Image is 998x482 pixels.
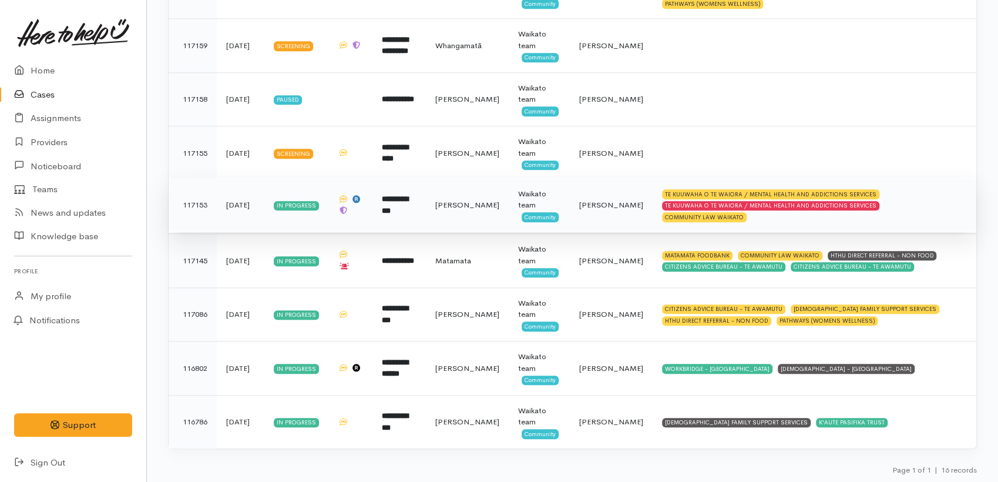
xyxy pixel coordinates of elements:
[274,418,319,427] div: In progress
[435,309,499,319] span: [PERSON_NAME]
[522,376,559,385] span: Community
[518,188,560,211] div: Waikato team
[435,200,499,210] span: [PERSON_NAME]
[217,342,264,396] td: [DATE]
[522,322,559,331] span: Community
[662,418,811,427] div: [DEMOGRAPHIC_DATA] FAMILY SUPPORT SERVICES
[518,405,560,428] div: Waikato team
[522,53,559,62] span: Community
[435,41,482,51] span: Whangamatā
[435,256,471,266] span: Matamata
[518,243,560,266] div: Waikato team
[274,310,319,320] div: In progress
[518,28,560,51] div: Waikato team
[217,287,264,342] td: [DATE]
[169,342,217,396] td: 116802
[274,149,313,158] div: Screening
[274,201,319,210] div: In progress
[169,178,217,232] td: 117153
[518,136,560,159] div: Waikato team
[522,268,559,277] span: Community
[518,82,560,105] div: Waikato team
[579,41,643,51] span: [PERSON_NAME]
[518,297,560,320] div: Waikato team
[274,41,313,51] div: Screening
[435,417,499,427] span: [PERSON_NAME]
[169,126,217,180] td: 117155
[579,363,643,373] span: [PERSON_NAME]
[579,417,643,427] span: [PERSON_NAME]
[522,106,559,116] span: Community
[662,201,879,210] div: TE KUUWAHA O TE WAIORA / MENTAL HEALTH AND ADDICTIONS SERVICES
[662,262,785,272] div: CITIZENS ADVICE BUREAU - TE AWAMUTU
[435,94,499,104] span: [PERSON_NAME]
[791,262,914,272] div: CITIZENS ADVICE BUREAU - TE AWAMUTU
[777,316,878,326] div: PATHWAYS (WOMENS WELLNESS)
[738,251,822,260] div: COMMUNITY LAW WAIKATO
[791,304,939,314] div: [DEMOGRAPHIC_DATA] FAMILY SUPPORT SERVICES
[14,413,132,437] button: Support
[579,200,643,210] span: [PERSON_NAME]
[579,309,643,319] span: [PERSON_NAME]
[217,178,264,232] td: [DATE]
[662,364,772,373] div: WORKBRIDGE - [GEOGRAPHIC_DATA]
[522,429,559,439] span: Community
[522,160,559,170] span: Community
[169,72,217,126] td: 117158
[892,465,977,475] small: Page 1 of 1 16 records
[579,148,643,158] span: [PERSON_NAME]
[274,364,319,373] div: In progress
[579,256,643,266] span: [PERSON_NAME]
[522,212,559,222] span: Community
[662,189,879,199] div: TE KUUWAHA O TE WAIORA / MENTAL HEALTH AND ADDICTIONS SERVICES
[169,234,217,288] td: 117145
[274,95,302,105] div: Paused
[778,364,915,373] div: [DEMOGRAPHIC_DATA] - [GEOGRAPHIC_DATA]
[662,316,771,326] div: HTHU DIRECT REFERRAL - NON FOOD
[14,263,132,279] h6: Profile
[435,363,499,373] span: [PERSON_NAME]
[217,72,264,126] td: [DATE]
[662,251,732,260] div: MATAMATA FOODBANK
[816,418,888,427] div: K'AUTE PASIFIKA TRUST
[579,94,643,104] span: [PERSON_NAME]
[217,234,264,288] td: [DATE]
[217,126,264,180] td: [DATE]
[828,251,937,260] div: HTHU DIRECT REFERRAL - NON FOOD
[662,304,785,314] div: CITIZENS ADVICE BUREAU - TE AWAMUTU
[662,212,747,222] div: COMMUNITY LAW WAIKATO
[518,351,560,374] div: Waikato team
[169,287,217,342] td: 117086
[435,148,499,158] span: [PERSON_NAME]
[169,395,217,448] td: 116786
[217,19,264,73] td: [DATE]
[169,19,217,73] td: 117159
[274,256,319,266] div: In progress
[935,465,937,475] span: |
[217,395,264,448] td: [DATE]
